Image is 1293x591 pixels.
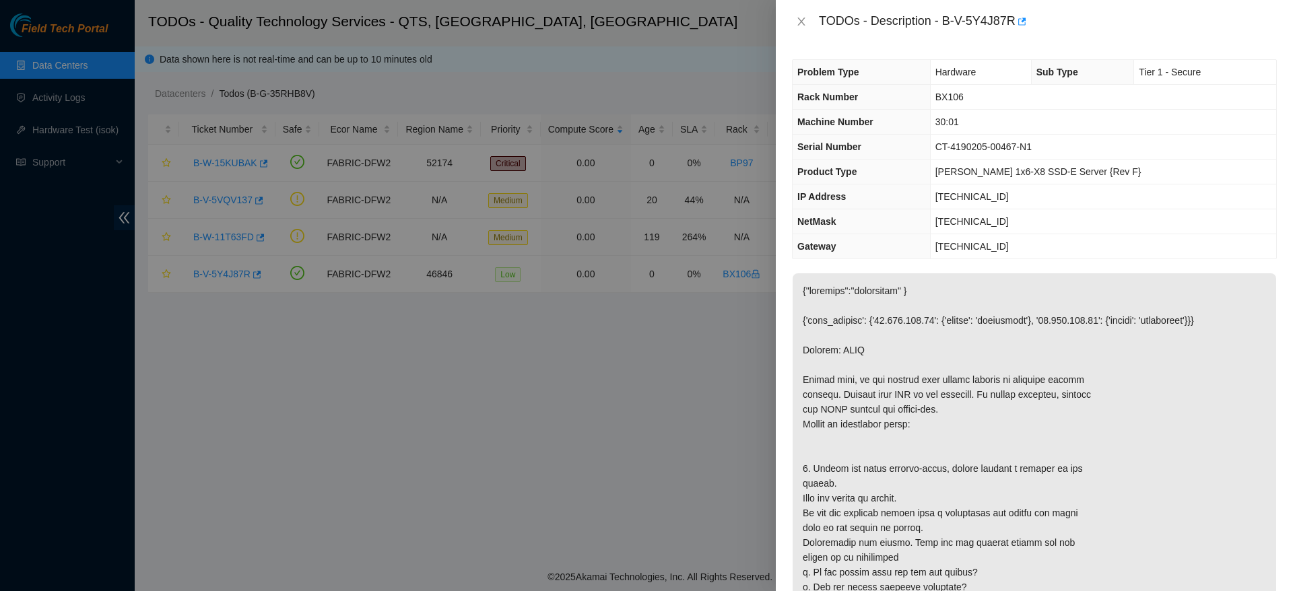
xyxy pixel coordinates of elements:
span: [TECHNICAL_ID] [935,191,1009,202]
span: Product Type [797,166,857,177]
span: Serial Number [797,141,861,152]
span: Sub Type [1036,67,1078,77]
span: NetMask [797,216,836,227]
span: close [796,16,807,27]
span: [PERSON_NAME] 1x6-X8 SSD-E Server {Rev F} [935,166,1141,177]
span: Tier 1 - Secure [1139,67,1201,77]
span: [TECHNICAL_ID] [935,216,1009,227]
div: TODOs - Description - B-V-5Y4J87R [819,11,1277,32]
button: Close [792,15,811,28]
span: BX106 [935,92,964,102]
span: Problem Type [797,67,859,77]
span: Rack Number [797,92,858,102]
span: Hardware [935,67,976,77]
span: [TECHNICAL_ID] [935,241,1009,252]
span: Gateway [797,241,836,252]
span: IP Address [797,191,846,202]
span: CT-4190205-00467-N1 [935,141,1032,152]
span: 30:01 [935,116,959,127]
span: Machine Number [797,116,873,127]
